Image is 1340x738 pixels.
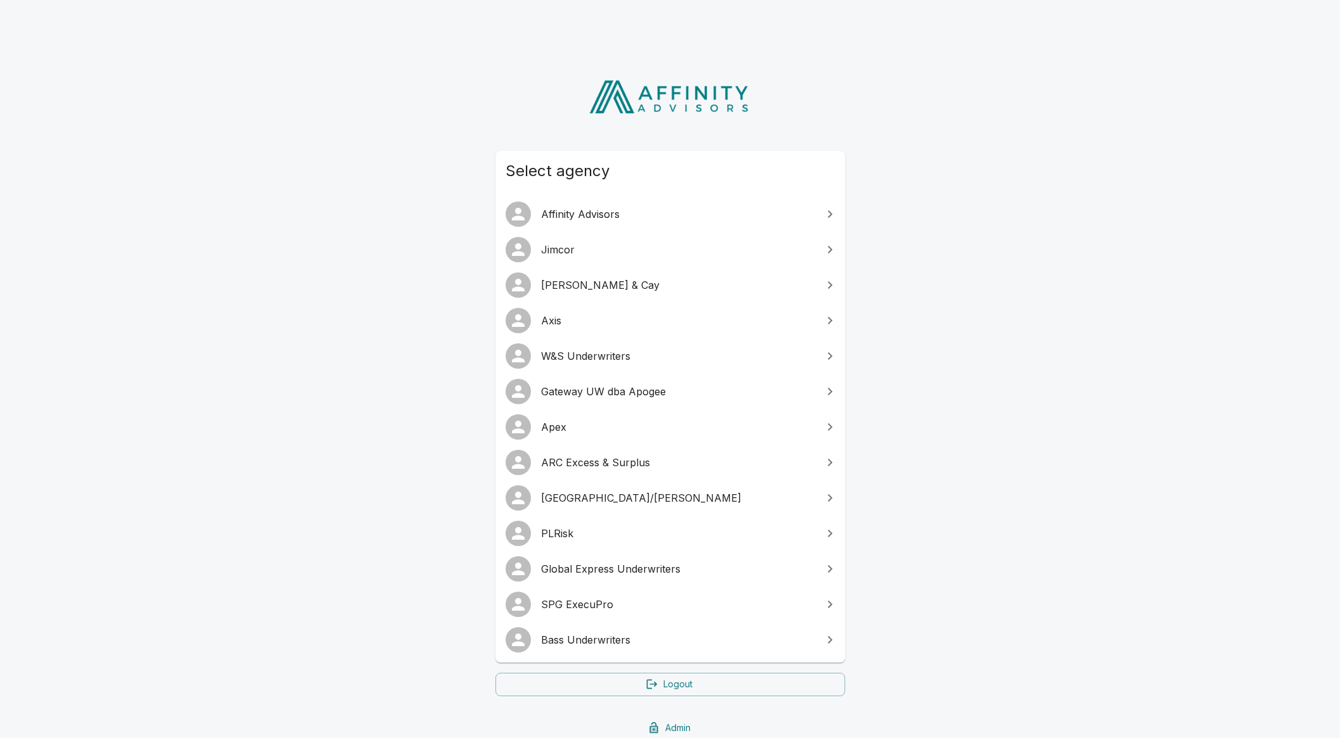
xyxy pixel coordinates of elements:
a: SPG ExecuPro [495,587,845,622]
span: Apex [541,419,815,435]
a: Affinity Advisors [495,196,845,232]
span: Gateway UW dba Apogee [541,384,815,399]
span: PLRisk [541,526,815,541]
a: Jimcor [495,232,845,267]
a: ARC Excess & Surplus [495,445,845,480]
a: Bass Underwriters [495,622,845,658]
a: Global Express Underwriters [495,551,845,587]
span: Jimcor [541,242,815,257]
a: Gateway UW dba Apogee [495,374,845,409]
a: Logout [495,673,845,696]
img: Affinity Advisors Logo [579,76,761,118]
a: [GEOGRAPHIC_DATA]/[PERSON_NAME] [495,480,845,516]
a: [PERSON_NAME] & Cay [495,267,845,303]
span: Axis [541,313,815,328]
span: W&S Underwriters [541,348,815,364]
span: Global Express Underwriters [541,561,815,576]
a: W&S Underwriters [495,338,845,374]
a: Axis [495,303,845,338]
span: [PERSON_NAME] & Cay [541,277,815,293]
span: Affinity Advisors [541,207,815,222]
span: SPG ExecuPro [541,597,815,612]
span: ARC Excess & Surplus [541,455,815,470]
span: Select agency [506,161,835,181]
a: PLRisk [495,516,845,551]
span: Bass Underwriters [541,632,815,647]
span: [GEOGRAPHIC_DATA]/[PERSON_NAME] [541,490,815,506]
a: Apex [495,409,845,445]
